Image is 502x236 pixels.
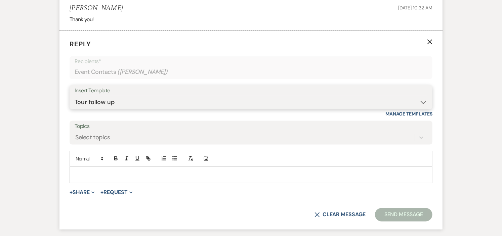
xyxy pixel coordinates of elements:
[75,57,427,66] p: Recipients*
[75,122,427,131] label: Topics
[75,133,110,142] div: Select topics
[75,65,427,79] div: Event Contacts
[398,5,432,11] span: [DATE] 10:32 AM
[315,212,366,218] button: Clear message
[375,208,432,222] button: Send Message
[70,15,432,24] p: Thank you!
[101,190,133,195] button: Request
[70,40,91,48] span: Reply
[117,67,168,77] span: ( [PERSON_NAME] )
[101,190,104,195] span: +
[385,111,432,117] a: Manage Templates
[70,190,73,195] span: +
[70,4,123,12] h5: [PERSON_NAME]
[75,86,427,96] div: Insert Template
[70,190,95,195] button: Share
